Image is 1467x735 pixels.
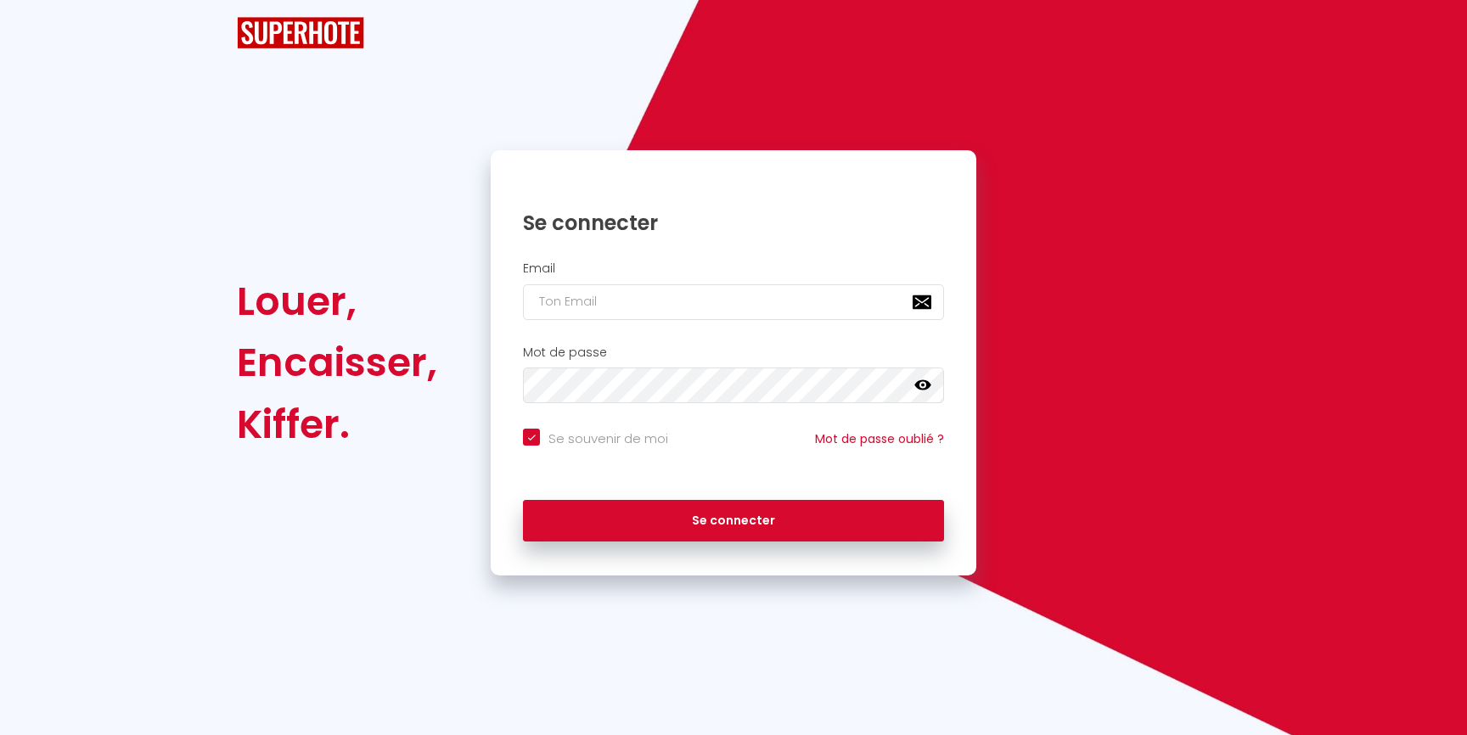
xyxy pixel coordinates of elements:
[523,210,944,236] h1: Se connecter
[237,394,437,455] div: Kiffer.
[815,430,944,447] a: Mot de passe oublié ?
[523,345,944,360] h2: Mot de passe
[237,271,437,332] div: Louer,
[523,261,944,276] h2: Email
[523,500,944,542] button: Se connecter
[237,332,437,393] div: Encaisser,
[523,284,944,320] input: Ton Email
[237,17,364,48] img: SuperHote logo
